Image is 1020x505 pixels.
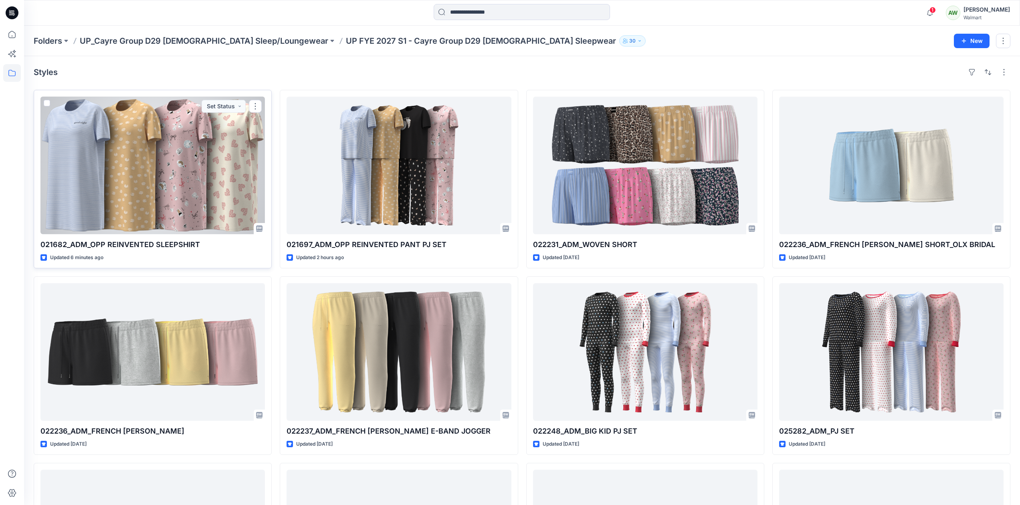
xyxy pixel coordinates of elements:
[533,239,757,250] p: 022231_ADM_WOVEN SHORT
[40,426,265,437] p: 022236_ADM_FRENCH [PERSON_NAME]
[80,35,328,47] a: UP_Cayre Group D29 [DEMOGRAPHIC_DATA] Sleep/Loungewear
[287,283,511,421] a: 022237_ADM_FRENCH TERRY E-BAND JOGGER
[779,239,1004,250] p: 022236_ADM_FRENCH [PERSON_NAME] SHORT_OLX BRIDAL
[543,254,579,262] p: Updated [DATE]
[789,254,825,262] p: Updated [DATE]
[287,239,511,250] p: 021697_ADM_OPP REINVENTED PANT PJ SET
[779,97,1004,234] a: 022236_ADM_FRENCH TERRY SHORT_OLX BRIDAL
[346,35,616,47] p: UP FYE 2027 S1 - Cayre Group D29 [DEMOGRAPHIC_DATA] Sleepwear
[533,283,757,421] a: 022248_ADM_BIG KID PJ SET
[533,426,757,437] p: 022248_ADM_BIG KID PJ SET
[296,440,333,448] p: Updated [DATE]
[929,7,936,13] span: 1
[40,97,265,234] a: 021682_ADM_OPP REINVENTED SLEEPSHIRT
[287,426,511,437] p: 022237_ADM_FRENCH [PERSON_NAME] E-BAND JOGGER
[34,35,62,47] a: Folders
[34,67,58,77] h4: Styles
[789,440,825,448] p: Updated [DATE]
[963,5,1010,14] div: [PERSON_NAME]
[50,254,103,262] p: Updated 6 minutes ago
[619,35,646,47] button: 30
[533,97,757,234] a: 022231_ADM_WOVEN SHORT
[296,254,344,262] p: Updated 2 hours ago
[40,239,265,250] p: 021682_ADM_OPP REINVENTED SLEEPSHIRT
[946,6,960,20] div: AW
[779,283,1004,421] a: 025282_ADM_PJ SET
[50,440,87,448] p: Updated [DATE]
[629,37,636,45] p: 30
[287,97,511,234] a: 021697_ADM_OPP REINVENTED PANT PJ SET
[963,14,1010,20] div: Walmart
[779,426,1004,437] p: 025282_ADM_PJ SET
[40,283,265,421] a: 022236_ADM_FRENCH TERRY SHORT
[543,440,579,448] p: Updated [DATE]
[954,34,990,48] button: New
